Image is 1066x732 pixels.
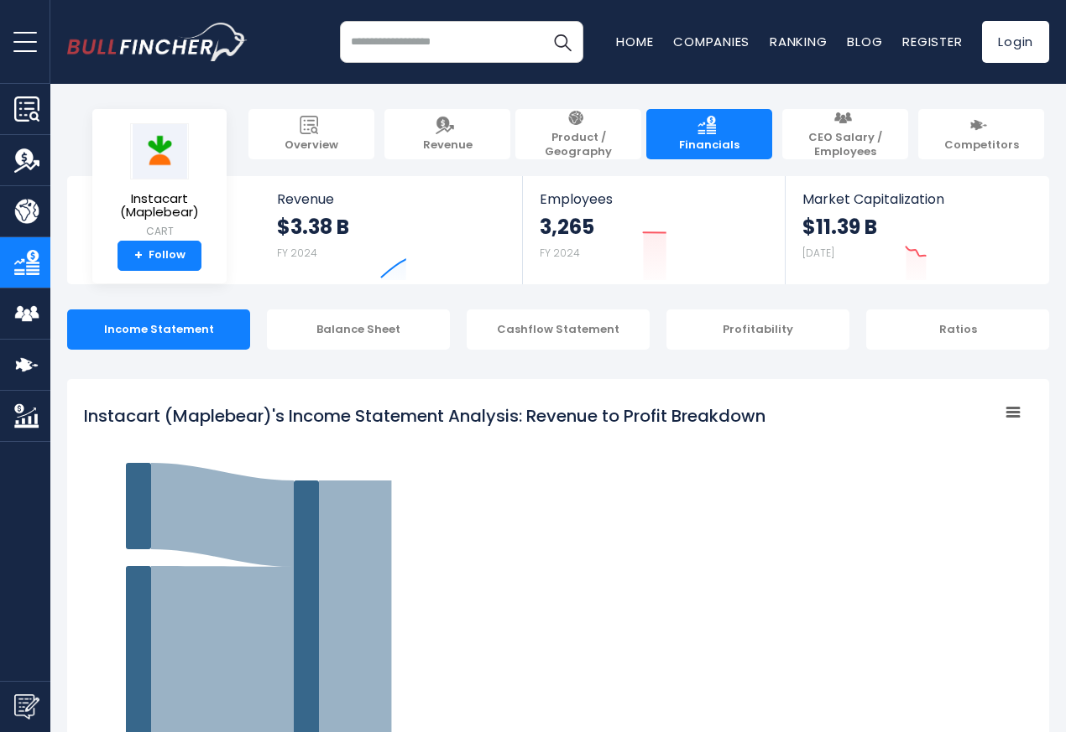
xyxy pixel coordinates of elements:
a: Revenue $3.38 B FY 2024 [260,176,523,284]
a: Register [902,33,962,50]
a: Financials [646,109,772,159]
a: +Follow [118,241,201,271]
a: Instacart (Maplebear) CART [105,122,214,241]
a: Market Capitalization $11.39 B [DATE] [786,176,1048,284]
strong: 3,265 [540,214,594,240]
a: Go to homepage [67,23,248,61]
a: CEO Salary / Employees [782,109,908,159]
a: Login [982,21,1049,63]
span: Market Capitalization [802,191,1031,207]
a: Competitors [918,109,1044,159]
button: Search [541,21,583,63]
a: Companies [673,33,750,50]
span: Overview [285,138,338,153]
tspan: Instacart (Maplebear)'s Income Statement Analysis: Revenue to Profit Breakdown [84,404,766,428]
div: Ratios [866,309,1049,350]
a: Employees 3,265 FY 2024 [523,176,784,284]
span: Revenue [423,138,473,153]
strong: $3.38 B [277,214,349,240]
div: Balance Sheet [267,309,450,350]
span: CEO Salary / Employees [791,131,900,159]
small: CART [106,224,213,239]
small: [DATE] [802,246,834,260]
a: Revenue [384,109,510,159]
img: bullfincher logo [67,23,248,61]
div: Income Statement [67,309,250,350]
strong: $11.39 B [802,214,877,240]
small: FY 2024 [277,246,317,260]
span: Employees [540,191,767,207]
span: Financials [679,138,739,153]
a: Home [616,33,653,50]
div: Cashflow Statement [467,309,650,350]
span: Product / Geography [524,131,633,159]
a: Overview [248,109,374,159]
span: Revenue [277,191,506,207]
a: Product / Geography [515,109,641,159]
a: Blog [847,33,882,50]
a: Ranking [770,33,827,50]
span: Instacart (Maplebear) [106,192,213,220]
strong: + [134,248,143,263]
div: Profitability [666,309,849,350]
span: Competitors [944,138,1019,153]
small: FY 2024 [540,246,580,260]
